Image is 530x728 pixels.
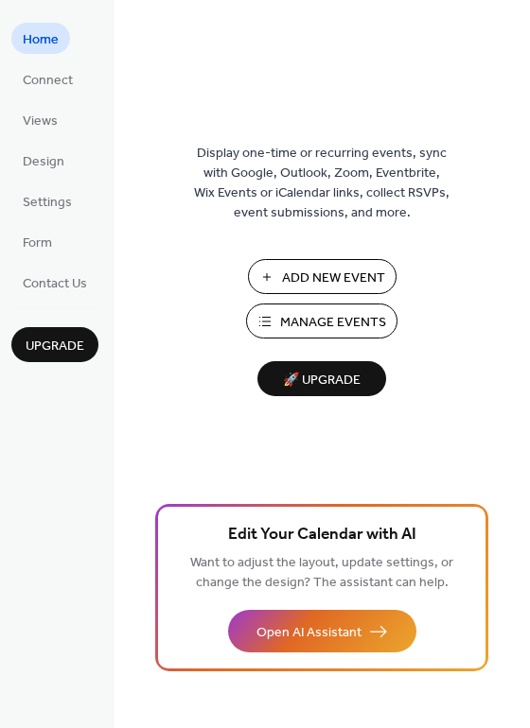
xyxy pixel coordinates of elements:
[228,522,416,548] span: Edit Your Calendar with AI
[23,193,72,213] span: Settings
[194,144,450,223] span: Display one-time or recurring events, sync with Google, Outlook, Zoom, Eventbrite, Wix Events or ...
[23,274,87,294] span: Contact Us
[11,185,83,217] a: Settings
[246,303,397,338] button: Manage Events
[248,259,397,294] button: Add New Event
[11,327,98,362] button: Upgrade
[11,104,69,135] a: Views
[228,610,416,652] button: Open AI Assistant
[11,226,63,257] a: Form
[282,269,385,288] span: Add New Event
[23,30,59,50] span: Home
[11,23,70,54] a: Home
[11,63,84,95] a: Connect
[11,145,76,176] a: Design
[190,550,453,596] span: Want to adjust the layout, update settings, or change the design? The assistant can help.
[23,112,58,131] span: Views
[280,313,386,333] span: Manage Events
[269,368,375,393] span: 🚀 Upgrade
[257,361,386,396] button: 🚀 Upgrade
[23,71,73,91] span: Connect
[11,267,98,298] a: Contact Us
[256,623,362,643] span: Open AI Assistant
[23,234,52,253] span: Form
[23,152,64,172] span: Design
[26,337,84,356] span: Upgrade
